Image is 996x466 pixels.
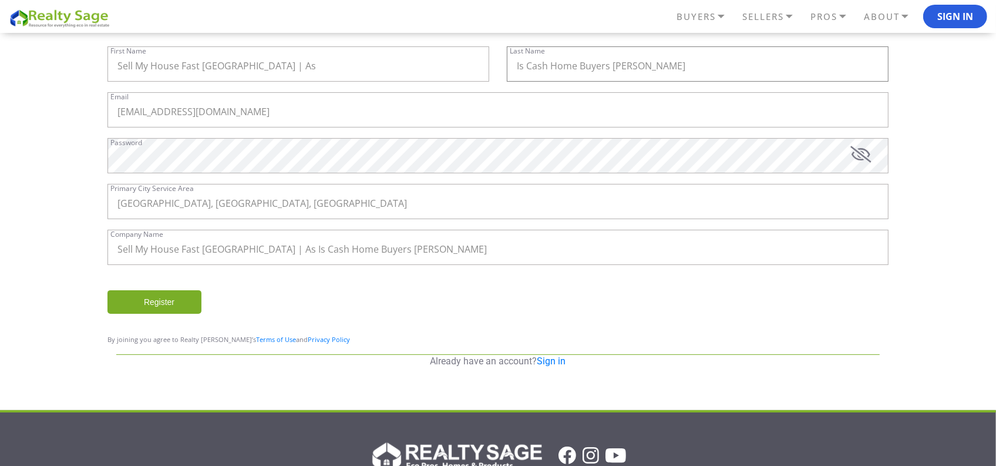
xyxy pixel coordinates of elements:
[674,6,739,27] a: BUYERS
[510,48,545,55] label: Last Name
[861,6,923,27] a: ABOUT
[116,355,880,368] p: Already have an account?
[537,356,566,367] a: Sign in
[110,185,194,192] label: Primary City Service Area
[923,5,987,28] button: Sign In
[110,231,163,238] label: Company Name
[9,8,115,28] img: REALTY SAGE
[110,93,129,100] label: Email
[739,6,807,27] a: SELLERS
[807,6,861,27] a: PROS
[107,335,350,344] span: By joining you agree to Realty [PERSON_NAME]’s and
[107,290,201,314] input: Register
[256,335,296,344] a: Terms of Use
[110,48,146,55] label: First Name
[110,139,142,146] label: Password
[308,335,350,344] a: Privacy Policy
